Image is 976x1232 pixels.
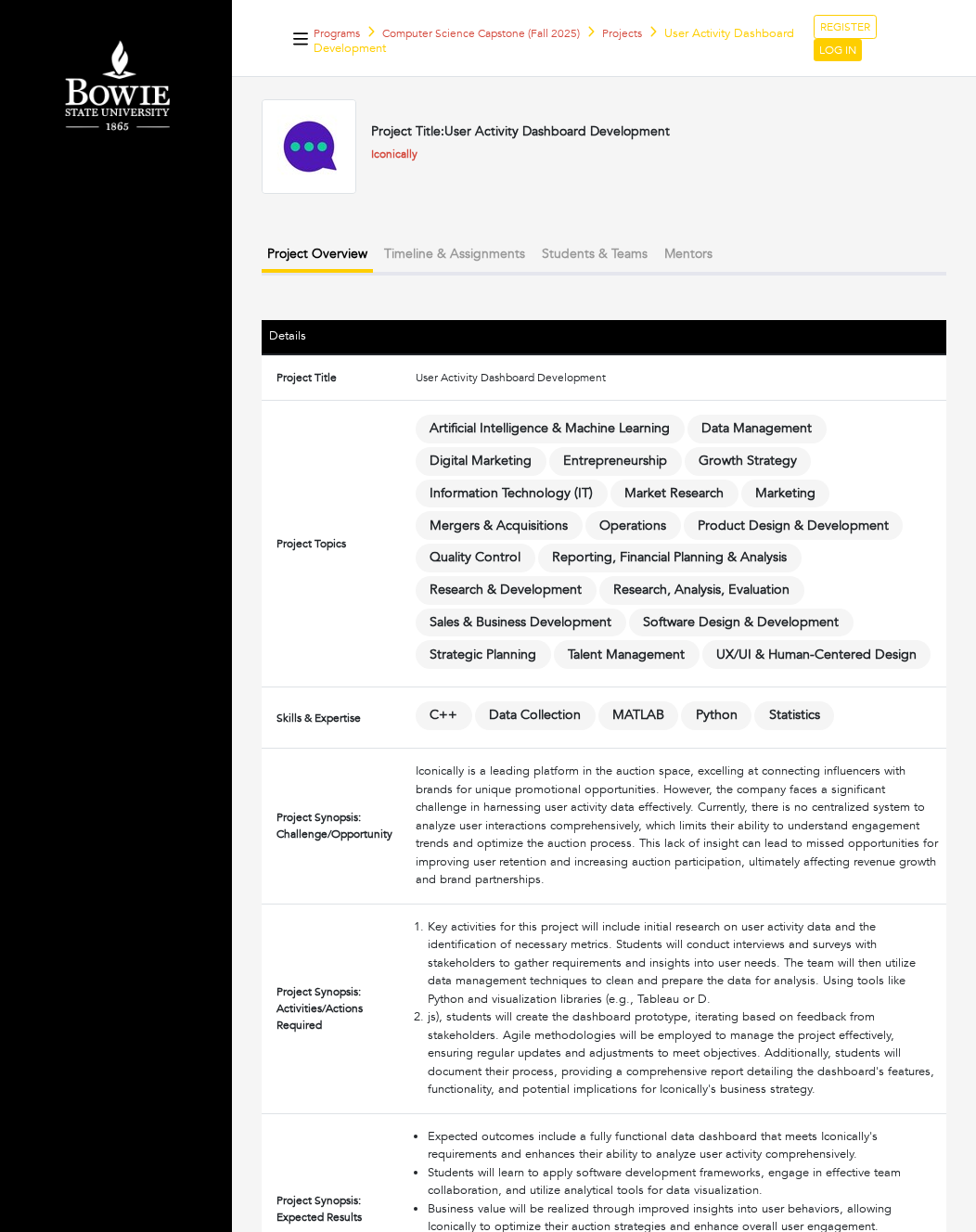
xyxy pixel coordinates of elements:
span: C++ [416,701,472,730]
span: MATLAB [598,701,679,730]
td: Project Synopsis: Activities/Actions Required [262,904,408,1113]
span: Reporting, Financial Planning & Analysis [538,544,802,572]
span: Digital Marketing [416,447,546,476]
span: User Activity Dashboard Development [444,122,670,140]
img: iconically_logo.jpg [262,99,356,194]
span: Sales & Business Development [416,609,626,637]
button: Mentors [659,238,718,269]
span: Python [681,701,751,730]
span: Growth Strategy [685,447,812,476]
span: User Activity Dashboard Development [314,25,794,57]
span: Software Design & Development [629,609,854,637]
h4: Project Title: [371,124,670,140]
span: Data Collection [475,701,596,730]
li: Expected outcomes include a fully functional data dashboard that meets Iconically's requirements ... [428,1128,939,1164]
a: REGISTER [814,15,877,39]
li: js), students will create the dashboard prototype, iterating based on feedback from stakeholders.... [428,1008,939,1099]
span: Information Technology (IT) [416,480,608,508]
a: LOG IN [814,39,862,61]
li: Students will learn to apply software development frameworks, engage in effective team collaborat... [428,1164,939,1200]
th: Details [262,320,408,354]
span: Strategic Planning [416,640,551,669]
li: Key activities for this project will include initial research on user activity data and the ident... [428,918,939,1009]
button: Timeline & Assignments [379,238,531,269]
span: Mergers & Acquisitions [416,511,583,540]
td: Skills & Expertise [262,687,408,749]
td: Project Topics [262,400,408,687]
span: Talent Management [554,640,700,669]
a: Projects [602,26,642,41]
span: Statistics [754,701,834,730]
span: Research, Analysis, Evaluation [599,576,804,605]
span: UX/UI & Human-Centered Design [702,640,931,669]
span: Data Management [687,415,827,443]
td: User Activity Dashboard Development [408,354,946,401]
span: Artificial Intelligence & Machine Learning [416,415,685,443]
a: Computer Science Capstone (Fall 2025) [382,26,580,41]
td: Project Synopsis: Challenge/Opportunity [262,749,408,905]
span: Operations [585,511,681,540]
span: Quality Control [416,544,535,572]
span: Entrepreneurship [549,447,682,476]
span: Market Research [610,480,738,508]
img: Bowie%20State%20University%20Logo.png [19,32,213,142]
button: Project Overview [262,238,373,273]
span: Marketing [741,480,830,508]
span: Research & Development [416,576,597,605]
a: Iconically [371,147,417,161]
div: Iconically is a leading platform in the auction space, excelling at connecting influencers with b... [416,763,939,890]
span: Product Design & Development [684,511,904,540]
td: Project Title [262,354,408,401]
a: Programs [314,26,360,41]
button: Students & Teams [536,238,653,269]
